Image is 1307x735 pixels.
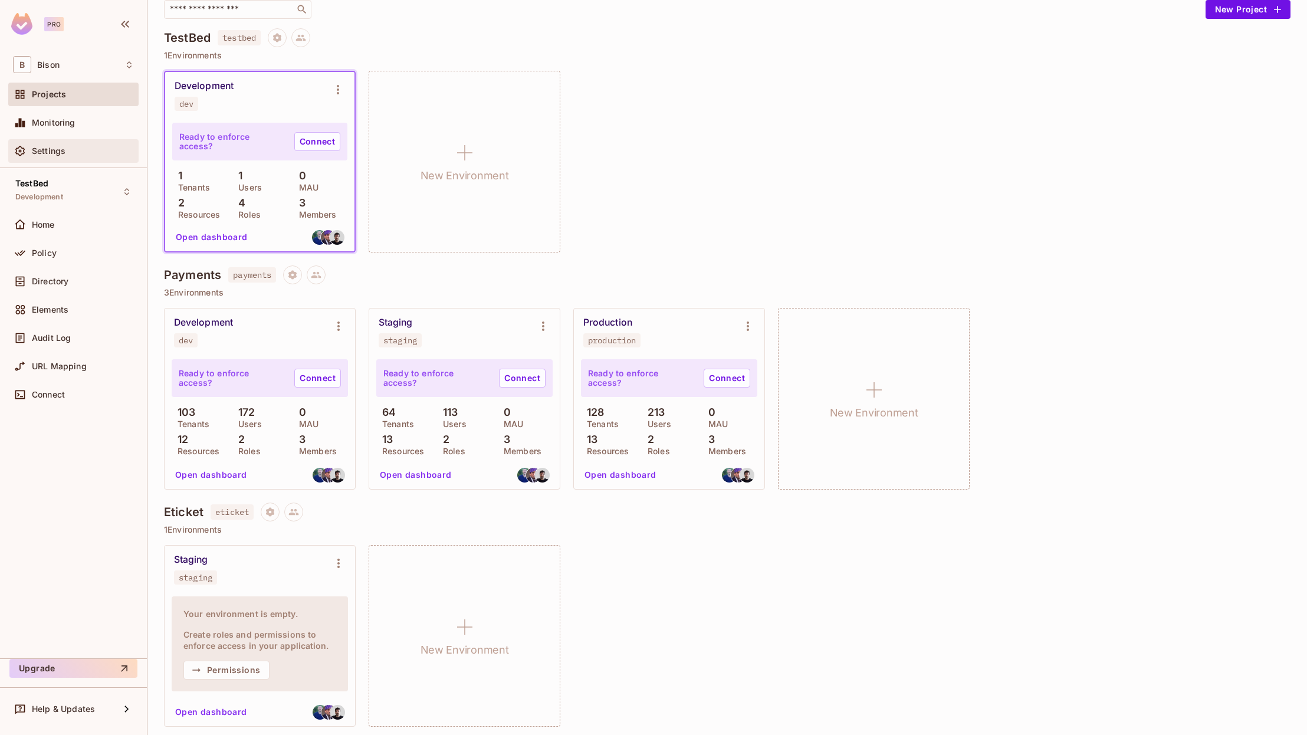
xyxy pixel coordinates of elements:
[642,434,654,445] p: 2
[164,525,1290,534] p: 1 Environments
[581,447,629,456] p: Resources
[164,51,1290,60] p: 1 Environments
[312,230,327,245] img: matthew.cook@bisonok.com
[32,248,57,258] span: Policy
[437,434,449,445] p: 2
[376,447,424,456] p: Resources
[32,220,55,229] span: Home
[293,170,306,182] p: 0
[731,468,746,483] img: coscott@bisonok.com
[830,404,918,422] h1: New Environment
[164,268,221,282] h4: Payments
[327,552,350,575] button: Environment settings
[702,447,746,456] p: Members
[581,434,597,445] p: 13
[293,434,306,445] p: 3
[32,118,75,127] span: Monitoring
[183,629,336,651] h4: Create roles and permissions to enforce access in your application.
[421,641,509,659] h1: New Environment
[498,434,510,445] p: 3
[232,447,261,456] p: Roles
[313,468,327,483] img: matthew.cook@bisonok.com
[704,369,750,388] a: Connect
[232,419,262,429] p: Users
[531,314,555,338] button: Environment settings
[702,434,715,445] p: 3
[232,210,261,219] p: Roles
[32,333,71,343] span: Audit Log
[526,468,541,483] img: coscott@bisonok.com
[32,146,65,156] span: Settings
[327,314,350,338] button: Environment settings
[293,406,306,418] p: 0
[293,419,318,429] p: MAU
[581,419,619,429] p: Tenants
[15,192,63,202] span: Development
[499,369,546,388] a: Connect
[588,336,636,345] div: production
[330,468,345,483] img: eitrgin@gmail.com
[498,447,541,456] p: Members
[379,317,413,329] div: Staging
[232,170,242,182] p: 1
[179,336,193,345] div: dev
[376,434,393,445] p: 13
[32,277,68,286] span: Directory
[170,465,252,484] button: Open dashboard
[294,132,340,151] a: Connect
[517,468,532,483] img: matthew.cook@bisonok.com
[11,13,32,35] img: SReyMgAAAABJRU5ErkJggg==
[170,703,252,721] button: Open dashboard
[164,31,211,45] h4: TestBed
[232,434,245,445] p: 2
[175,80,234,92] div: Development
[37,60,60,70] span: Workspace: Bison
[722,468,737,483] img: matthew.cook@bisonok.com
[13,56,31,73] span: B
[421,167,509,185] h1: New Environment
[293,183,318,192] p: MAU
[535,468,550,483] img: eitrgin@gmail.com
[172,447,219,456] p: Resources
[218,30,261,45] span: testbed
[44,17,64,31] div: Pro
[313,705,327,720] img: matthew.cook@bisonok.com
[32,390,65,399] span: Connect
[228,267,276,283] span: payments
[179,573,212,582] div: staging
[283,271,302,283] span: Project settings
[702,406,715,418] p: 0
[172,419,209,429] p: Tenants
[375,465,457,484] button: Open dashboard
[232,197,245,209] p: 4
[268,34,287,45] span: Project settings
[32,362,87,371] span: URL Mapping
[172,183,210,192] p: Tenants
[642,406,665,418] p: 213
[583,317,632,329] div: Production
[172,197,185,209] p: 2
[326,78,350,101] button: Environment settings
[321,705,336,720] img: coscott@bisonok.com
[736,314,760,338] button: Environment settings
[232,406,255,418] p: 172
[294,369,341,388] a: Connect
[293,197,306,209] p: 3
[32,305,68,314] span: Elements
[172,210,220,219] p: Resources
[642,447,670,456] p: Roles
[179,369,285,388] p: Ready to enforce access?
[383,336,417,345] div: staging
[174,317,233,329] div: Development
[498,419,523,429] p: MAU
[330,230,344,245] img: eitrgin@gmail.com
[171,228,252,247] button: Open dashboard
[183,661,270,680] button: Permissions
[437,447,465,456] p: Roles
[261,508,280,520] span: Project settings
[383,369,490,388] p: Ready to enforce access?
[581,406,605,418] p: 128
[9,659,137,678] button: Upgrade
[32,704,95,714] span: Help & Updates
[164,288,1290,297] p: 3 Environments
